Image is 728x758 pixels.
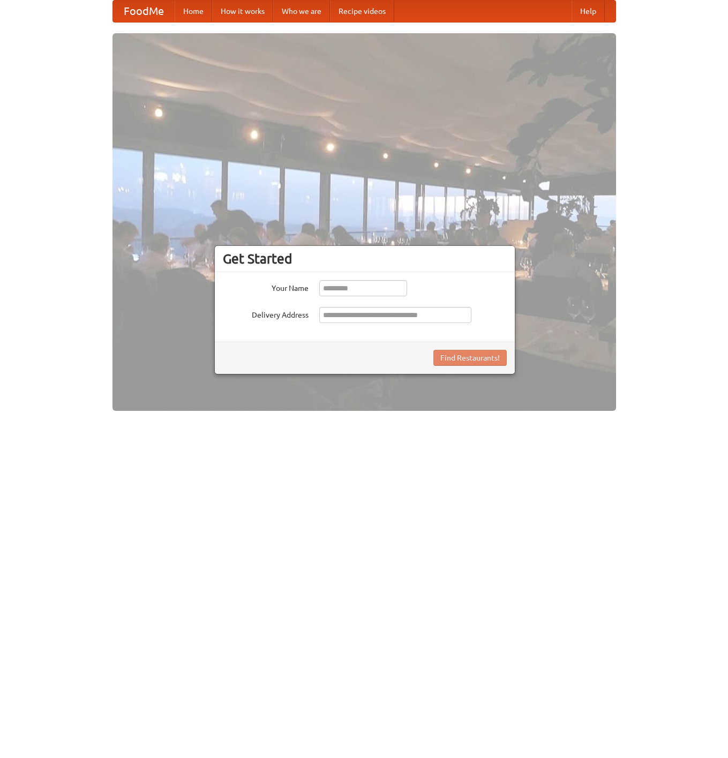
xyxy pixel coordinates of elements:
[223,307,309,320] label: Delivery Address
[175,1,212,22] a: Home
[212,1,273,22] a: How it works
[273,1,330,22] a: Who we are
[113,1,175,22] a: FoodMe
[572,1,605,22] a: Help
[223,251,507,267] h3: Get Started
[223,280,309,294] label: Your Name
[433,350,507,366] button: Find Restaurants!
[330,1,394,22] a: Recipe videos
